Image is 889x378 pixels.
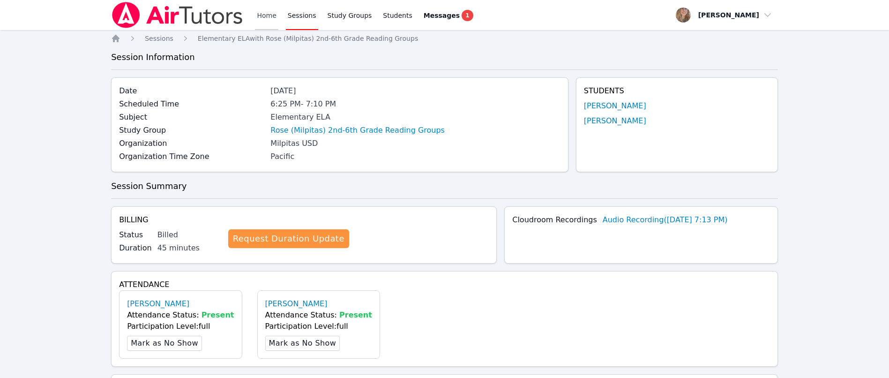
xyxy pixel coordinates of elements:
[198,34,418,43] a: Elementary ELAwith Rose (Milpitas) 2nd-6th Grade Reading Groups
[462,10,473,21] span: 1
[339,310,372,319] span: Present
[270,151,560,162] div: Pacific
[424,11,460,20] span: Messages
[270,98,560,110] div: 6:25 PM - 7:10 PM
[119,214,489,226] h4: Billing
[265,321,372,332] div: Participation Level: full
[512,214,597,226] label: Cloudroom Recordings
[157,242,221,254] div: 45 minutes
[111,51,778,64] h3: Session Information
[270,112,560,123] div: Elementary ELA
[198,35,418,42] span: Elementary ELA with Rose (Milpitas) 2nd-6th Grade Reading Groups
[265,336,340,351] button: Mark as No Show
[584,100,646,112] a: [PERSON_NAME]
[127,298,189,310] a: [PERSON_NAME]
[228,229,349,248] a: Request Duration Update
[127,310,234,321] div: Attendance Status:
[119,85,265,97] label: Date
[202,310,234,319] span: Present
[584,85,770,97] h4: Students
[265,298,328,310] a: [PERSON_NAME]
[127,336,202,351] button: Mark as No Show
[127,321,234,332] div: Participation Level: full
[119,112,265,123] label: Subject
[145,34,173,43] a: Sessions
[119,242,152,254] label: Duration
[270,85,560,97] div: [DATE]
[119,98,265,110] label: Scheduled Time
[584,115,646,127] a: [PERSON_NAME]
[265,310,372,321] div: Attendance Status:
[603,214,728,226] a: Audio Recording([DATE] 7:13 PM)
[270,125,445,136] a: Rose (Milpitas) 2nd-6th Grade Reading Groups
[111,2,244,28] img: Air Tutors
[119,279,770,290] h4: Attendance
[270,138,560,149] div: Milpitas USD
[119,138,265,149] label: Organization
[145,35,173,42] span: Sessions
[111,34,778,43] nav: Breadcrumb
[119,125,265,136] label: Study Group
[119,151,265,162] label: Organization Time Zone
[119,229,152,241] label: Status
[111,180,778,193] h3: Session Summary
[157,229,221,241] div: Billed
